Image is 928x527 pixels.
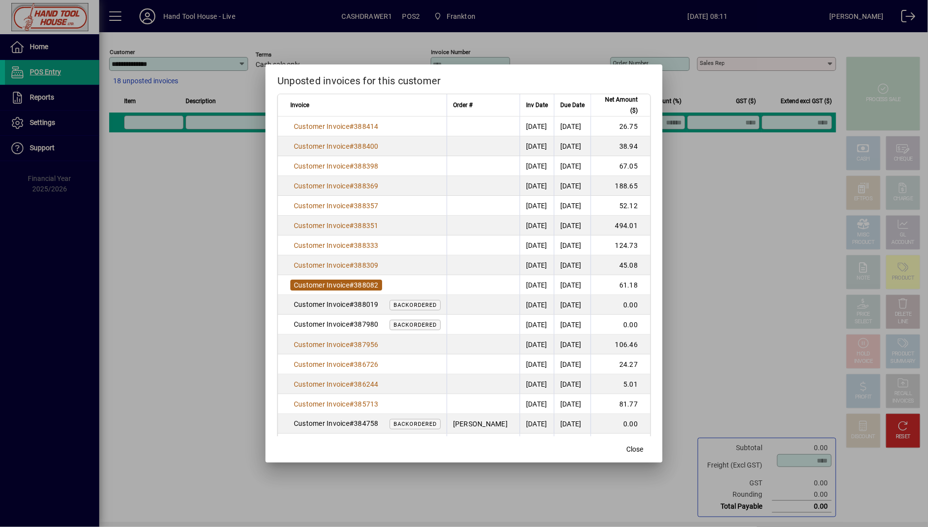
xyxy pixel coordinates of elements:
span: 388400 [354,142,379,150]
span: Customer Invoice [294,122,349,130]
td: [DATE] [554,136,591,156]
span: # [349,341,354,349]
span: Backordered [394,302,437,308]
span: 388398 [354,162,379,170]
td: [DATE] [520,374,554,394]
span: Customer Invoice [294,222,349,230]
span: # [349,122,354,130]
td: [DATE] [520,156,554,176]
td: 24.27 [591,354,650,374]
td: [DATE] [554,196,591,216]
td: 61.18 [591,275,650,295]
td: 5.01 [591,374,650,394]
td: [DATE] [520,255,554,275]
td: [DATE] [520,196,554,216]
td: [DATE] [554,176,591,196]
td: 52.12 [591,196,650,216]
td: [DATE] [520,354,554,374]
span: 387956 [354,341,379,349]
span: # [349,400,354,408]
td: [DATE] [520,216,554,235]
span: 388351 [354,222,379,230]
span: # [349,222,354,230]
td: 106.46 [591,335,650,354]
a: Customer Invoice#386244 [290,379,382,390]
span: 388414 [354,122,379,130]
td: [DATE] [554,315,591,335]
a: Customer Invoice#387956 [290,339,382,350]
span: Customer Invoice [294,400,349,408]
td: [DATE] [554,354,591,374]
span: Due Date [560,100,585,111]
span: [PERSON_NAME] [453,420,508,428]
span: Customer Invoice [294,202,349,210]
td: 124.73 [591,235,650,255]
span: 388333 [354,241,379,249]
td: [DATE] [554,295,591,315]
h2: Unposted invoices for this customer [265,64,663,93]
td: [DATE] [554,394,591,414]
a: Customer Invoice#388369 [290,180,382,191]
span: Close [626,444,643,455]
span: 388309 [354,261,379,269]
td: [DATE] [554,335,591,354]
span: # [349,182,354,190]
td: [DATE] [554,235,591,255]
a: Customer Invoice#388333 [290,240,382,251]
span: Customer Invoice [294,241,349,249]
span: # [349,360,354,368]
td: [DATE] [520,136,554,156]
span: Customer Invoice [294,341,349,349]
td: 0.00 [591,414,650,434]
td: 38.94 [591,136,650,156]
td: 0.00 [591,295,650,315]
span: # [349,261,354,269]
span: # [349,202,354,210]
span: # [349,162,354,170]
td: 0.00 [591,315,650,335]
td: 45.08 [591,255,650,275]
span: Net Amount ($) [597,94,638,116]
button: Close [619,441,651,459]
td: [DATE] [520,394,554,414]
span: Customer Invoice [294,261,349,269]
td: [DATE] [520,335,554,354]
a: Customer Invoice#388309 [290,260,382,271]
td: [DATE] [520,176,554,196]
td: 81.77 [591,394,650,414]
td: [DATE] [520,117,554,136]
span: Customer Invoice [294,182,349,190]
td: [DATE] [520,235,554,255]
td: [DATE] [554,117,591,136]
a: Customer Invoice#388414 [290,121,382,132]
span: Backordered [394,421,437,427]
span: Backordered [394,322,437,328]
span: 386244 [354,380,379,388]
span: Customer Invoice [294,142,349,150]
td: [DATE] [554,374,591,394]
td: [DATE] [554,275,591,295]
td: 67.05 [591,156,650,176]
td: [DATE] [520,434,554,454]
td: [DATE] [554,156,591,176]
td: 188.65 [591,176,650,196]
span: # [349,281,354,289]
span: # [349,241,354,249]
td: [DATE] [520,275,554,295]
td: [DATE] [520,315,554,335]
td: [DATE] [554,216,591,235]
span: 388357 [354,202,379,210]
span: Order # [453,100,472,111]
a: Customer Invoice#385713 [290,399,382,410]
td: [DATE] [554,434,591,454]
span: 385713 [354,400,379,408]
td: [DATE] [554,414,591,434]
a: Customer Invoice#388398 [290,161,382,172]
span: Customer Invoice [294,380,349,388]
td: 17.47 [591,434,650,454]
td: 26.75 [591,117,650,136]
span: Customer Invoice [294,360,349,368]
span: 388082 [354,281,379,289]
a: Customer Invoice#386726 [290,359,382,370]
span: # [349,142,354,150]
